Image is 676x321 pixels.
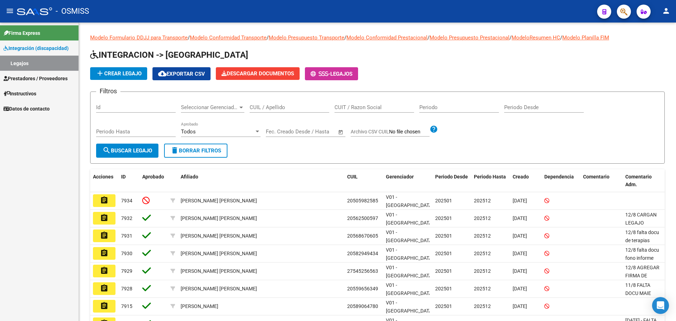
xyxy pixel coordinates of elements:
a: Modelo Planilla FIM [562,34,609,41]
span: 202501 [435,198,452,203]
span: Instructivos [4,90,36,97]
input: Start date [266,128,289,135]
span: 20582949434 [347,251,378,256]
span: 202512 [474,215,491,221]
span: 12/8 CARGAN LEGAJO DESPUES DE SUBIR LAS FACTURAS FIRMAR MEDICO EL INFORME EI [625,212,657,273]
span: Descargar Documentos [221,70,294,77]
span: Todos [181,128,196,135]
span: V01 - [GEOGRAPHIC_DATA] [386,194,433,208]
input: Archivo CSV CUIL [389,129,430,135]
span: 20589064780 [347,303,378,309]
span: [DATE] [513,233,527,239]
div: [PERSON_NAME] [181,302,218,310]
span: Datos de contacto [4,105,50,113]
datatable-header-cell: Comentario Adm. [622,169,665,193]
a: Modelo Presupuesto Prestacional [430,34,509,41]
a: ModeloResumen HC [512,34,560,41]
mat-icon: cloud_download [158,69,167,78]
button: -Legajos [305,67,358,80]
a: Modelo Conformidad Prestacional [346,34,427,41]
span: 7928 [121,286,132,291]
span: - OSMISS [56,4,89,19]
span: Crear Legajo [96,70,142,77]
span: 202501 [435,251,452,256]
span: Aprobado [142,174,164,180]
span: V01 - [GEOGRAPHIC_DATA] [386,229,433,243]
span: Legajos [330,71,352,77]
h3: Filtros [96,86,120,96]
datatable-header-cell: CUIL [344,169,383,193]
span: Gerenciador [386,174,414,180]
span: [DATE] [513,215,527,221]
button: Borrar Filtros [164,144,227,158]
span: V01 - [GEOGRAPHIC_DATA] [386,300,433,314]
span: 20559656349 [347,286,378,291]
span: Exportar CSV [158,71,205,77]
a: Modelo Formulario DDJJ para Transporte [90,34,188,41]
span: 202512 [474,233,491,239]
button: Crear Legajo [90,67,147,80]
mat-icon: menu [6,7,14,15]
span: 7929 [121,268,132,274]
span: ID [121,174,126,180]
span: Comentario [583,174,609,180]
span: 202512 [474,251,491,256]
span: [DATE] [513,286,527,291]
span: Buscar Legajo [102,147,152,154]
span: 7931 [121,233,132,239]
div: [PERSON_NAME] [PERSON_NAME] [181,285,257,293]
span: [DATE] [513,251,527,256]
span: 202501 [435,303,452,309]
mat-icon: delete [170,146,179,155]
span: [DATE] [513,198,527,203]
a: Modelo Presupuesto Transporte [269,34,344,41]
span: Periodo Desde [435,174,468,180]
datatable-header-cell: Aprobado [139,169,168,193]
mat-icon: search [102,146,111,155]
span: 202501 [435,268,452,274]
span: Comentario Adm. [625,174,652,188]
span: V01 - [GEOGRAPHIC_DATA] [386,265,433,278]
mat-icon: assignment [100,266,108,275]
span: V01 - [GEOGRAPHIC_DATA] [386,282,433,296]
span: 202501 [435,233,452,239]
span: 7932 [121,215,132,221]
datatable-header-cell: Acciones [90,169,118,193]
mat-icon: help [430,125,438,133]
mat-icon: person [662,7,670,15]
span: Firma Express [4,29,40,37]
datatable-header-cell: Gerenciador [383,169,432,193]
mat-icon: assignment [100,284,108,292]
span: 202501 [435,286,452,291]
span: Creado [513,174,529,180]
datatable-header-cell: Periodo Hasta [471,169,510,193]
div: Open Intercom Messenger [652,297,669,314]
button: Open calendar [337,128,345,136]
span: Dependencia [544,174,574,180]
span: Integración (discapacidad) [4,44,69,52]
datatable-header-cell: Afiliado [178,169,344,193]
div: [PERSON_NAME] [PERSON_NAME] [181,267,257,275]
span: [DATE] [513,268,527,274]
span: 20505982585 [347,198,378,203]
a: Modelo Conformidad Transporte [190,34,267,41]
mat-icon: assignment [100,196,108,204]
datatable-header-cell: Comentario [580,169,622,193]
datatable-header-cell: Creado [510,169,542,193]
span: 12/8 falta docu de terapias [625,229,659,243]
button: Descargar Documentos [216,67,300,80]
span: 202512 [474,286,491,291]
span: 20568670605 [347,233,378,239]
span: V01 - [GEOGRAPHIC_DATA] [386,212,433,226]
span: 202512 [474,198,491,203]
mat-icon: add [96,69,104,77]
span: 12/8 falta docu fono informe firmar por medico. gracias [625,247,660,277]
span: 20562500597 [347,215,378,221]
div: [PERSON_NAME] [PERSON_NAME] [181,197,257,205]
button: Exportar CSV [152,67,211,80]
input: End date [295,128,329,135]
span: Prestadores / Proveedores [4,75,68,82]
datatable-header-cell: ID [118,169,139,193]
datatable-header-cell: Periodo Desde [432,169,471,193]
span: 7934 [121,198,132,203]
